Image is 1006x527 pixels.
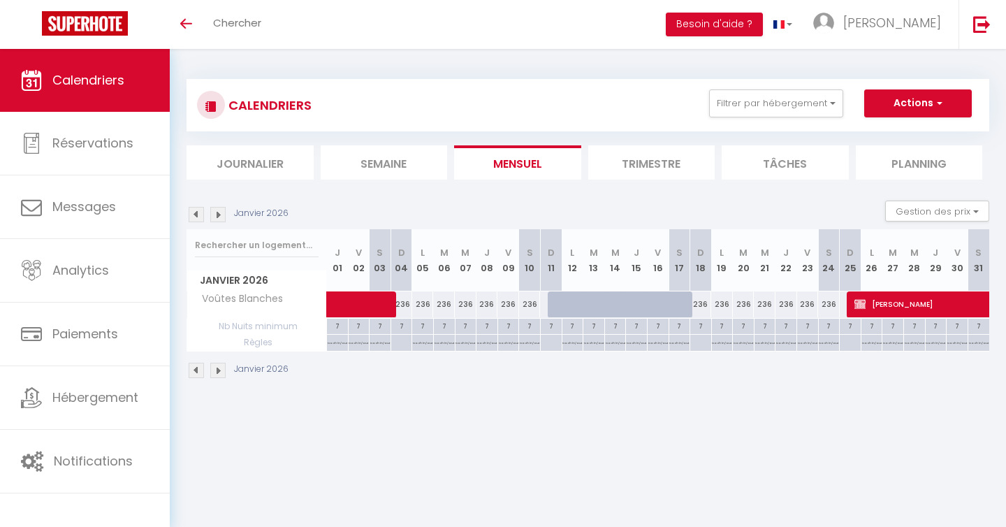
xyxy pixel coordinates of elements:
[947,335,967,348] p: No ch in/out
[926,319,947,332] div: 7
[905,335,924,348] p: No ch in/out
[626,229,648,291] th: 15
[413,335,432,348] p: No ch in/out
[697,246,704,259] abbr: D
[370,319,391,332] div: 7
[797,229,819,291] th: 23
[797,319,818,332] div: 7
[776,335,796,348] p: No ch in/out
[540,229,562,291] th: 11
[733,229,754,291] th: 20
[861,319,882,332] div: 7
[588,145,715,180] li: Trimestre
[775,229,797,291] th: 22
[440,246,449,259] abbr: M
[434,319,455,332] div: 7
[484,246,490,259] abbr: J
[497,291,519,317] div: 236
[840,229,861,291] th: 25
[234,207,289,220] p: Janvier 2026
[754,229,775,291] th: 21
[435,335,454,348] p: No ch in/out
[476,291,498,317] div: 236
[840,319,861,332] div: 7
[412,229,434,291] th: 05
[733,319,754,332] div: 7
[327,319,348,332] div: 7
[862,335,882,348] p: No ch in/out
[926,335,945,348] p: No ch in/out
[562,319,583,332] div: 7
[52,261,109,279] span: Analytics
[712,319,733,332] div: 7
[455,229,476,291] th: 07
[910,246,919,259] abbr: M
[189,291,286,307] span: Voûtes Blanches
[722,145,849,180] li: Tâches
[819,335,838,348] p: No ch in/out
[583,319,604,332] div: 7
[213,15,261,30] span: Chercher
[648,319,669,332] div: 7
[856,145,983,180] li: Planning
[370,335,390,348] p: No ch in/out
[356,246,362,259] abbr: V
[52,71,124,89] span: Calendriers
[412,319,433,332] div: 7
[520,335,539,348] p: No ch in/out
[349,319,370,332] div: 7
[709,89,843,117] button: Filtrer par hébergement
[505,246,511,259] abbr: V
[335,246,340,259] abbr: J
[676,246,683,259] abbr: S
[711,291,733,317] div: 236
[590,246,598,259] abbr: M
[52,389,138,406] span: Hébergement
[818,229,840,291] th: 24
[187,145,314,180] li: Journalier
[864,89,972,117] button: Actions
[225,89,312,121] h3: CALENDRIERS
[391,229,412,291] th: 04
[234,363,289,376] p: Janvier 2026
[519,291,541,317] div: 236
[562,335,582,348] p: No ch in/out
[775,319,796,332] div: 7
[882,319,903,332] div: 7
[797,291,819,317] div: 236
[933,246,938,259] abbr: J
[476,319,497,332] div: 7
[627,335,646,348] p: No ch in/out
[783,246,789,259] abbr: J
[690,229,712,291] th: 18
[584,335,604,348] p: No ch in/out
[498,319,519,332] div: 7
[975,246,982,259] abbr: S
[455,335,475,348] p: No ch in/out
[421,246,425,259] abbr: L
[947,229,968,291] th: 30
[754,291,775,317] div: 236
[669,319,690,332] div: 7
[690,291,712,317] div: 236
[843,14,941,31] span: [PERSON_NAME]
[497,229,519,291] th: 09
[804,246,810,259] abbr: V
[626,319,647,332] div: 7
[519,319,540,332] div: 7
[548,246,555,259] abbr: D
[755,335,775,348] p: No ch in/out
[813,13,834,34] img: ...
[611,246,620,259] abbr: M
[455,291,476,317] div: 236
[187,335,326,350] span: Règles
[187,319,326,334] span: Nb Nuits minimum
[187,270,326,291] span: Janvier 2026
[477,335,497,348] p: No ch in/out
[52,325,118,342] span: Paiements
[461,246,469,259] abbr: M
[775,291,797,317] div: 236
[819,319,840,332] div: 7
[720,246,724,259] abbr: L
[321,145,448,180] li: Semaine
